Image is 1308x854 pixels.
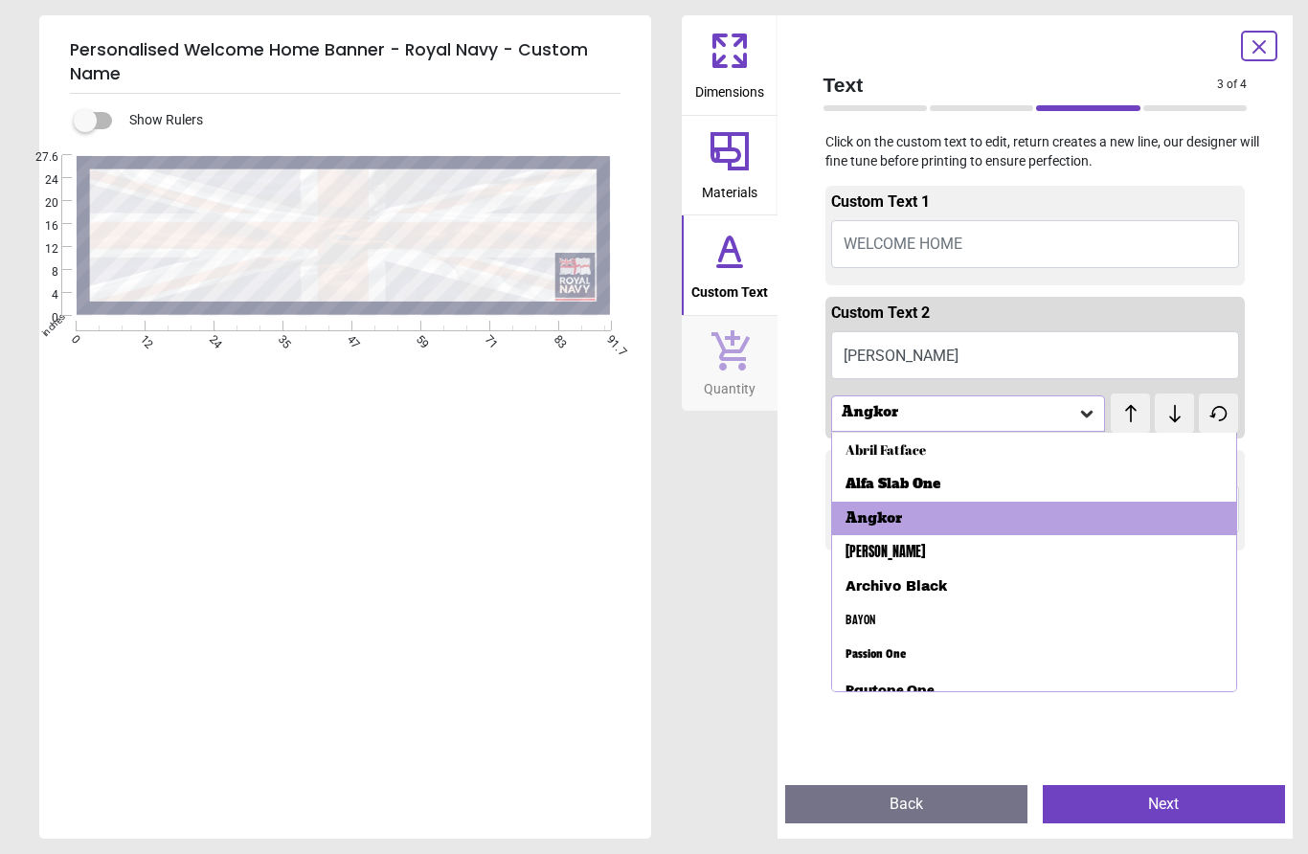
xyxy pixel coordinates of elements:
[808,133,1263,170] p: Click on the custom text to edit, return creates a new line, our designer will fine tune before p...
[682,116,778,215] button: Materials
[1217,77,1247,93] span: 3 of 4
[682,316,778,412] button: Quantity
[846,543,925,562] div: [PERSON_NAME]
[22,195,58,212] span: 20
[22,241,58,258] span: 12
[844,235,962,253] span: WELCOME HOME
[22,172,58,189] span: 24
[22,218,58,235] span: 16
[682,15,778,115] button: Dimensions
[831,192,930,211] span: Custom Text 1
[1043,785,1285,823] button: Next
[846,509,902,528] div: Angkor
[846,440,926,460] div: Abril Fatface
[823,71,1218,99] span: Text
[695,74,764,102] span: Dimensions
[846,645,906,664] div: Passion One
[22,264,58,281] span: 8
[85,109,651,132] div: Show Rulers
[691,274,768,303] span: Custom Text
[22,287,58,303] span: 4
[831,220,1240,268] button: WELCOME HOME
[831,303,930,322] span: Custom Text 2
[840,405,1078,421] div: Angkor
[846,611,876,630] div: Bayon
[22,310,58,326] span: 0
[785,785,1027,823] button: Back
[831,331,1240,379] button: [PERSON_NAME]
[846,475,940,494] div: Alfa Slab One
[22,149,58,166] span: 27.6
[702,174,757,203] span: Materials
[682,215,778,315] button: Custom Text
[846,577,947,596] div: Archivo Black
[70,31,620,94] h5: Personalised Welcome Home Banner - Royal Navy - Custom Name
[846,680,935,699] div: Paytone One
[704,371,755,399] span: Quantity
